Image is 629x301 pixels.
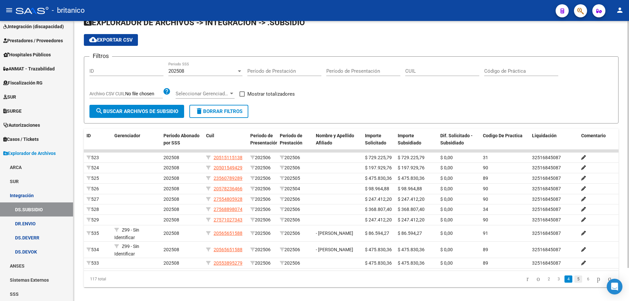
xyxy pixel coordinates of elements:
[214,176,242,181] span: 23560789289
[316,231,353,236] span: - [PERSON_NAME]
[616,6,624,14] mat-icon: person
[555,275,562,283] a: 3
[84,18,305,27] span: EXPLORADOR DE ARCHIVOS -> INTEGRACION -> .SUBSIDIO
[398,217,425,222] span: $ 247.412,20
[532,155,561,160] span: 32516845087
[365,247,392,252] span: $ 475.830,36
[84,271,190,287] div: 117 total
[440,155,453,160] span: $ 0,00
[483,231,488,236] span: 91
[395,129,438,158] datatable-header-cell: Importe Subsidiado
[95,107,103,115] mat-icon: search
[250,246,275,254] div: 202506
[163,176,179,181] span: 202508
[365,133,386,146] span: Importe Solicitado
[5,6,13,14] mat-icon: menu
[440,217,453,222] span: $ 0,00
[163,260,179,266] span: 202508
[176,91,229,97] span: Seleccionar Gerenciador
[189,105,248,118] button: Borrar Filtros
[3,107,22,115] span: SURGE
[440,176,453,181] span: $ 0,00
[86,259,109,267] div: 533
[89,36,97,44] mat-icon: cloud_download
[483,247,488,252] span: 89
[440,247,453,252] span: $ 0,00
[280,206,311,213] div: 202506
[365,260,392,266] span: $ 475.830,36
[316,247,353,252] span: - [PERSON_NAME]
[532,165,561,170] span: 32516845087
[250,133,278,146] span: Periodo de Presentación
[483,197,488,202] span: 90
[440,197,453,202] span: $ 0,00
[483,217,488,222] span: 90
[365,155,392,160] span: $ 729.225,79
[583,273,593,285] li: page 6
[483,186,488,191] span: 90
[250,259,275,267] div: 202506
[280,246,311,254] div: 202506
[214,231,242,236] span: 20565651588
[163,217,179,222] span: 202508
[3,37,63,44] span: Prestadores / Proveedores
[161,129,203,158] datatable-header-cell: Periodo Abonado por SSS
[89,51,112,61] h3: Filtros
[163,207,179,212] span: 202508
[3,23,64,30] span: Integración (discapacidad)
[398,207,425,212] span: $ 368.807,40
[168,68,184,74] span: 202508
[250,206,275,213] div: 202506
[89,91,125,96] span: Archivo CSV CUIL
[440,260,453,266] span: $ 0,00
[313,129,362,158] datatable-header-cell: Nombre y Apellido Afiliado
[86,175,109,182] div: 525
[3,136,39,143] span: Casos / Tickets
[483,207,488,212] span: 34
[605,275,614,283] a: go to last page
[440,231,453,236] span: $ 0,00
[365,165,392,170] span: $ 197.929,76
[163,197,179,202] span: 202508
[250,185,275,193] div: 202506
[440,133,473,146] span: Dif. Solicitado - Subsidiado
[532,176,561,181] span: 32516845087
[163,155,179,160] span: 202508
[480,129,529,158] datatable-header-cell: Codigo De Practica
[250,196,275,203] div: 202506
[250,164,275,172] div: 202506
[440,165,453,170] span: $ 0,00
[86,196,109,203] div: 527
[365,217,392,222] span: $ 247.412,20
[280,154,311,161] div: 202506
[584,275,592,283] a: 6
[248,129,277,158] datatable-header-cell: Periodo de Presentación
[163,231,179,236] span: 202508
[532,260,561,266] span: 32516845087
[574,275,582,283] a: 5
[440,207,453,212] span: $ 0,00
[3,51,51,58] span: Hospitales Públicos
[84,34,138,46] button: Exportar CSV
[163,186,179,191] span: 202508
[398,197,425,202] span: $ 247.412,20
[250,175,275,182] div: 202506
[280,175,311,182] div: 202505
[365,186,389,191] span: $ 98.964,88
[214,186,242,191] span: 20578236466
[581,133,606,138] span: Comentario
[214,247,242,252] span: 20565651588
[398,155,425,160] span: $ 729.225,79
[532,197,561,202] span: 32516845087
[316,133,354,146] span: Nombre y Apellido Afiliado
[554,273,563,285] li: page 3
[3,65,55,72] span: ANMAT - Trazabilidad
[163,133,200,146] span: Periodo Abonado por SSS
[247,90,295,98] span: Mostrar totalizadores
[398,260,425,266] span: $ 475.830,36
[163,165,179,170] span: 202508
[365,231,389,236] span: $ 86.594,27
[277,129,313,158] datatable-header-cell: Periodo de Prestación
[3,122,40,129] span: Autorizaciones
[206,133,214,138] span: Cuil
